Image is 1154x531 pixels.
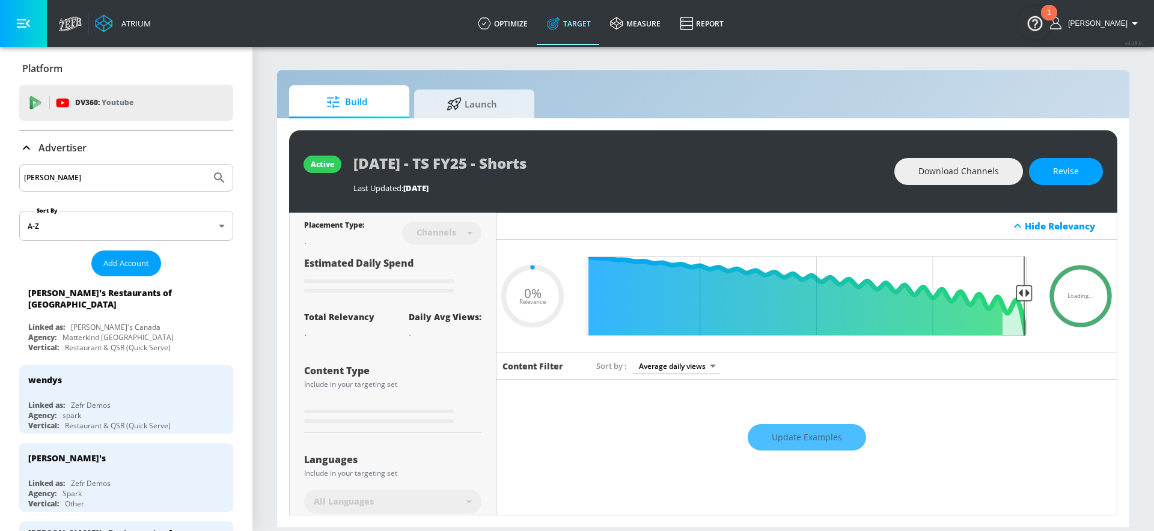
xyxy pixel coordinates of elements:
[596,360,627,371] span: Sort by
[28,400,65,410] div: Linked as:
[102,96,133,109] p: Youtube
[28,452,106,464] div: [PERSON_NAME]'s
[65,342,171,353] div: Restaurant & QSR (Quick Serve)
[304,490,481,514] div: All Languages
[63,488,82,499] div: Spark
[409,311,481,323] div: Daily Avg Views:
[353,183,882,193] div: Last Updated:
[38,141,87,154] p: Advertiser
[304,470,481,477] div: Include in your targeting set
[24,170,206,186] input: Search by name
[894,158,1023,185] button: Download Channels
[28,322,65,332] div: Linked as:
[19,211,233,241] div: A-Z
[28,478,65,488] div: Linked as:
[633,358,720,374] div: Average daily views
[19,365,233,434] div: wendysLinked as:Zefr DemosAgency:sparkVertical:Restaurant & QSR (Quick Serve)
[537,2,600,45] a: Target
[65,499,84,509] div: Other
[75,96,133,109] p: DV360:
[65,420,171,431] div: Restaurant & QSR (Quick Serve)
[103,256,149,270] span: Add Account
[71,400,111,410] div: Zefr Demos
[28,342,59,353] div: Vertical:
[34,207,60,214] label: Sort By
[304,311,374,323] div: Total Relevancy
[19,52,233,85] div: Platform
[311,159,334,169] div: active
[71,322,160,332] div: [PERSON_NAME]'s Canada
[496,213,1117,240] div: Hide Relevancy
[304,381,481,388] div: Include in your targeting set
[63,332,174,342] div: Matterkind [GEOGRAPHIC_DATA]
[95,14,151,32] a: Atrium
[403,183,429,193] span: [DATE]
[1125,40,1142,46] span: v 4.28.0
[581,256,1033,336] input: Final Threshold
[206,165,233,191] button: Submit Search
[19,85,233,121] div: DV360: Youtube
[600,2,670,45] a: measure
[304,366,481,375] div: Content Type
[19,281,233,356] div: [PERSON_NAME]'s Restaurants of [GEOGRAPHIC_DATA]Linked as:[PERSON_NAME]'s CanadaAgency:Matterkind...
[304,256,414,270] span: Estimated Daily Spend
[28,287,213,310] div: [PERSON_NAME]'s Restaurants of [GEOGRAPHIC_DATA]
[304,256,481,297] div: Estimated Daily Spend
[19,443,233,512] div: [PERSON_NAME]'sLinked as:Zefr DemosAgency:SparkVertical:Other
[670,2,733,45] a: Report
[28,420,59,431] div: Vertical:
[28,374,62,386] div: wendys
[918,164,999,179] span: Download Channels
[1018,6,1052,40] button: Open Resource Center, 1 new notification
[502,360,563,372] h6: Content Filter
[1053,164,1079,179] span: Revise
[314,496,374,508] span: All Languages
[468,2,537,45] a: optimize
[28,410,56,420] div: Agency:
[91,250,161,276] button: Add Account
[1025,220,1110,232] div: Hide Relevancy
[304,455,481,464] div: Languages
[19,131,233,165] div: Advertiser
[22,62,63,75] p: Platform
[117,18,151,29] div: Atrium
[1067,293,1094,299] span: Loading...
[411,227,462,237] div: Channels
[71,478,111,488] div: Zefr Demos
[63,410,81,420] div: spark
[304,220,364,232] div: Placement Type:
[28,488,56,499] div: Agency:
[1029,158,1103,185] button: Revise
[426,90,517,118] span: Launch
[524,287,542,299] span: 0%
[28,332,56,342] div: Agency:
[28,499,59,509] div: Vertical:
[301,88,392,117] span: Build
[1047,13,1051,28] div: 1
[519,299,546,305] span: Relevance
